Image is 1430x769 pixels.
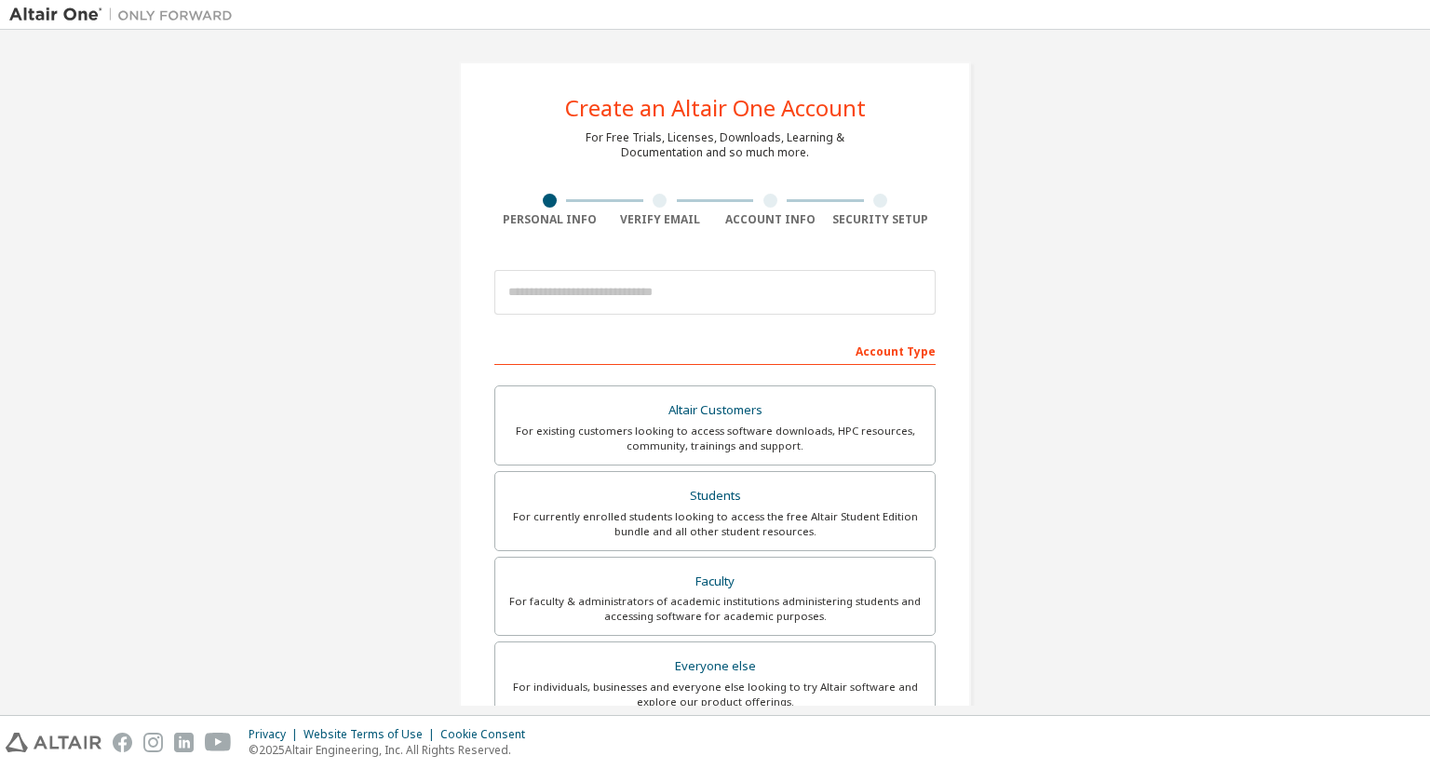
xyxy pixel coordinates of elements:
[249,742,536,758] p: © 2025 Altair Engineering, Inc. All Rights Reserved.
[249,727,304,742] div: Privacy
[440,727,536,742] div: Cookie Consent
[506,654,924,680] div: Everyone else
[6,733,101,752] img: altair_logo.svg
[494,335,936,365] div: Account Type
[304,727,440,742] div: Website Terms of Use
[506,569,924,595] div: Faculty
[174,733,194,752] img: linkedin.svg
[605,212,716,227] div: Verify Email
[143,733,163,752] img: instagram.svg
[113,733,132,752] img: facebook.svg
[506,398,924,424] div: Altair Customers
[506,509,924,539] div: For currently enrolled students looking to access the free Altair Student Edition bundle and all ...
[9,6,242,24] img: Altair One
[826,212,937,227] div: Security Setup
[506,483,924,509] div: Students
[715,212,826,227] div: Account Info
[565,97,866,119] div: Create an Altair One Account
[586,130,844,160] div: For Free Trials, Licenses, Downloads, Learning & Documentation and so much more.
[506,424,924,453] div: For existing customers looking to access software downloads, HPC resources, community, trainings ...
[506,680,924,709] div: For individuals, businesses and everyone else looking to try Altair software and explore our prod...
[205,733,232,752] img: youtube.svg
[494,212,605,227] div: Personal Info
[506,594,924,624] div: For faculty & administrators of academic institutions administering students and accessing softwa...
